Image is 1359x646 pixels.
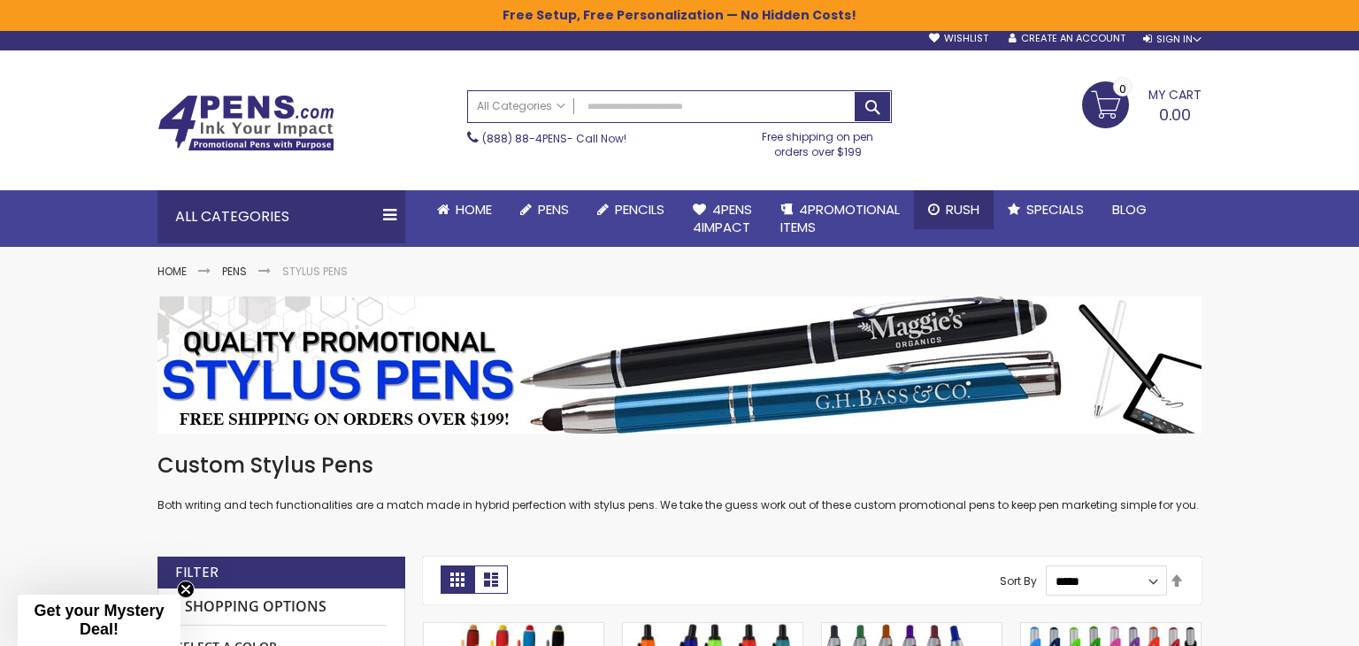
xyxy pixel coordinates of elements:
a: Create an Account [1009,32,1125,45]
a: Pens [222,264,247,279]
span: 0 [1119,81,1126,97]
a: Rush [914,190,994,229]
span: Pencils [615,200,664,219]
a: Wishlist [929,32,988,45]
label: Sort By [1000,573,1037,588]
a: All Categories [468,91,574,120]
a: Home [157,264,187,279]
strong: Grid [441,565,474,594]
span: Blog [1112,200,1147,219]
div: Both writing and tech functionalities are a match made in hybrid perfection with stylus pens. We ... [157,451,1202,512]
a: Pens [506,190,583,229]
a: Superhero Ellipse Softy Pen with Stylus - Laser Engraved [424,622,603,637]
span: Get your Mystery Deal! [34,602,164,638]
span: Specials [1026,200,1084,219]
span: 0.00 [1159,104,1191,126]
strong: Stylus Pens [282,264,348,279]
a: 0.00 0 [1082,81,1202,126]
strong: Shopping Options [176,588,387,627]
a: Home [423,190,506,229]
div: Free shipping on pen orders over $199 [744,123,893,158]
h1: Custom Stylus Pens [157,451,1202,480]
a: 4PROMOTIONALITEMS [766,190,914,248]
img: 4Pens Custom Pens and Promotional Products [157,95,334,151]
span: All Categories [477,99,565,113]
span: 4PROMOTIONAL ITEMS [780,200,900,236]
span: Pens [538,200,569,219]
a: Blog [1098,190,1161,229]
a: (888) 88-4PENS [482,131,567,146]
strong: Filter [175,563,219,582]
span: - Call Now! [482,131,626,146]
img: Stylus Pens [157,296,1202,434]
a: Slim Jen Silver Stylus [822,622,1002,637]
span: 4Pens 4impact [693,200,752,236]
div: Get your Mystery Deal!Close teaser [18,595,180,646]
span: Rush [946,200,979,219]
a: Specials [994,190,1098,229]
a: 4Pens4impact [679,190,766,248]
a: Neon-Bright Promo Pens - Special Offer [623,622,802,637]
div: All Categories [157,190,405,243]
span: Home [456,200,492,219]
div: Sign In [1143,33,1202,46]
button: Close teaser [177,581,195,598]
a: Pencils [583,190,679,229]
a: Lexus Stylus Pen [1021,622,1201,637]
